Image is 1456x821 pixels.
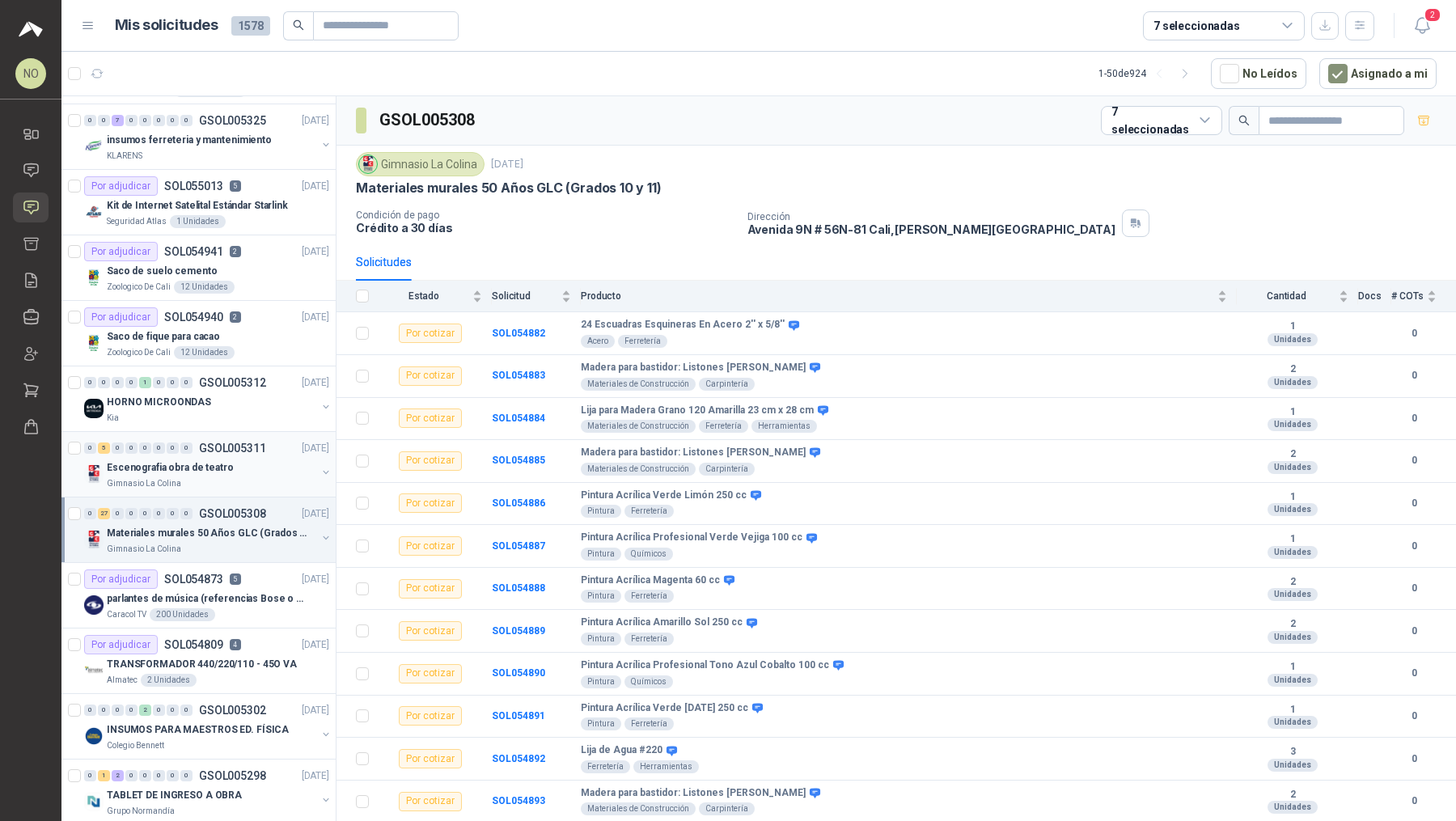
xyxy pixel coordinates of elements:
div: 12 Unidades [174,346,235,359]
div: 2 [139,705,151,716]
p: TABLET DE INGRESO A OBRA [107,788,242,803]
div: Pintura [581,505,621,518]
b: Pintura Acrílica Amarillo Sol 250 cc [581,616,743,629]
p: GSOL005302 [199,705,266,716]
p: Seguridad Atlas [107,215,167,228]
div: Carpintería [699,463,755,476]
b: 2 [1237,363,1348,376]
div: 1 Unidades [170,215,226,228]
b: 0 [1391,751,1437,767]
p: Materiales murales 50 Años GLC (Grados 10 y 11) [107,526,308,541]
p: [DATE] [302,572,329,587]
img: Company Logo [84,464,104,484]
div: 1 [139,377,151,388]
p: SOL055013 [164,180,223,192]
b: Pintura Acrílica Profesional Verde Vejiga 100 cc [581,531,802,544]
div: 0 [112,508,124,519]
div: 0 [153,705,165,716]
a: Por adjudicarSOL0548735[DATE] Company Logoparlantes de música (referencias Bose o Alexa) CON MARC... [61,563,336,628]
div: Unidades [1268,674,1318,687]
div: 0 [167,115,179,126]
div: Unidades [1268,759,1318,772]
div: Materiales de Construcción [581,802,696,815]
b: Pintura Acrílica Verde Limón 250 cc [581,489,747,502]
div: 0 [84,377,96,388]
a: 0 5 0 0 0 0 0 0 GSOL005311[DATE] Company LogoEscenografia obra de teatroGimnasio La Colina [84,438,332,490]
div: 0 [98,115,110,126]
b: 0 [1391,793,1437,809]
div: 0 [112,705,124,716]
div: Por adjudicar [84,176,158,196]
div: Unidades [1268,716,1318,729]
div: Ferretería [624,717,674,730]
p: KLARENS [107,150,142,163]
b: Madera para bastidor: Listones [PERSON_NAME] [581,362,806,375]
b: 1 [1237,320,1348,333]
b: 2 [1237,576,1348,589]
span: Cantidad [1237,290,1335,302]
p: insumos ferreteria y mantenimiento [107,133,272,148]
p: 2 [230,246,241,257]
div: 0 [125,705,138,716]
p: [DATE] [302,703,329,718]
p: INSUMOS PARA MAESTROS ED. FÍSICA [107,722,289,738]
p: [DATE] [302,506,329,522]
b: 1 [1237,704,1348,717]
div: Pintura [581,548,621,561]
div: Por cotizar [399,408,462,428]
p: 5 [230,573,241,585]
p: [DATE] [302,375,329,391]
img: Company Logo [84,202,104,222]
div: Por cotizar [399,536,462,556]
th: Estado [379,281,492,312]
span: # COTs [1391,290,1424,302]
b: Madera para bastidor: Listones [PERSON_NAME] [581,787,806,800]
div: Por cotizar [399,792,462,811]
b: Lija de Agua #220 [581,744,662,757]
p: TRANSFORMADOR 440/220/110 - 45O VA [107,657,297,672]
div: 0 [180,508,193,519]
h1: Mis solicitudes [115,14,218,37]
b: Pintura Acrílica Verde [DATE] 250 cc [581,702,748,715]
div: Pintura [581,590,621,603]
div: Por adjudicar [84,635,158,654]
p: 4 [230,639,241,650]
a: Por adjudicarSOL0549402[DATE] Company LogoSaco de fique para cacaoZoologico De Cali12 Unidades [61,301,336,366]
div: Ferretería [624,633,674,645]
b: SOL054884 [492,413,545,424]
div: Por cotizar [399,579,462,599]
div: 0 [180,442,193,454]
p: Dirección [747,211,1115,222]
b: SOL054890 [492,667,545,679]
b: 0 [1391,709,1437,724]
p: Grupo Normandía [107,805,175,818]
b: 0 [1391,539,1437,554]
b: Pintura Acrílica Profesional Tono Azul Cobalto 100 cc [581,659,829,672]
button: Asignado a mi [1319,58,1437,89]
p: parlantes de música (referencias Bose o Alexa) CON MARCACION 1 LOGO (Mas datos en el adjunto) [107,591,308,607]
b: 2 [1237,789,1348,802]
div: 27 [98,508,110,519]
b: 1 [1237,406,1348,419]
div: Pintura [581,633,621,645]
div: Carpintería [699,378,755,391]
p: Saco de suelo cemento [107,264,217,279]
div: Por cotizar [399,664,462,683]
img: Company Logo [84,530,104,549]
a: SOL054885 [492,455,545,466]
b: 1 [1237,661,1348,674]
b: Madera para bastidor: Listones [PERSON_NAME] [581,446,806,459]
div: 0 [84,705,96,716]
span: search [1238,115,1250,126]
div: 0 [112,442,124,454]
a: SOL054891 [492,710,545,722]
p: [DATE] [302,441,329,456]
b: 2 [1237,618,1348,631]
div: Materiales de Construcción [581,420,696,433]
div: 0 [84,770,96,781]
span: 1578 [231,16,270,36]
p: Avenida 9N # 56N-81 Cali , [PERSON_NAME][GEOGRAPHIC_DATA] [747,222,1115,236]
a: SOL054887 [492,540,545,552]
a: Por adjudicarSOL0550135[DATE] Company LogoKit de Internet Satelital Estándar StarlinkSeguridad At... [61,170,336,235]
